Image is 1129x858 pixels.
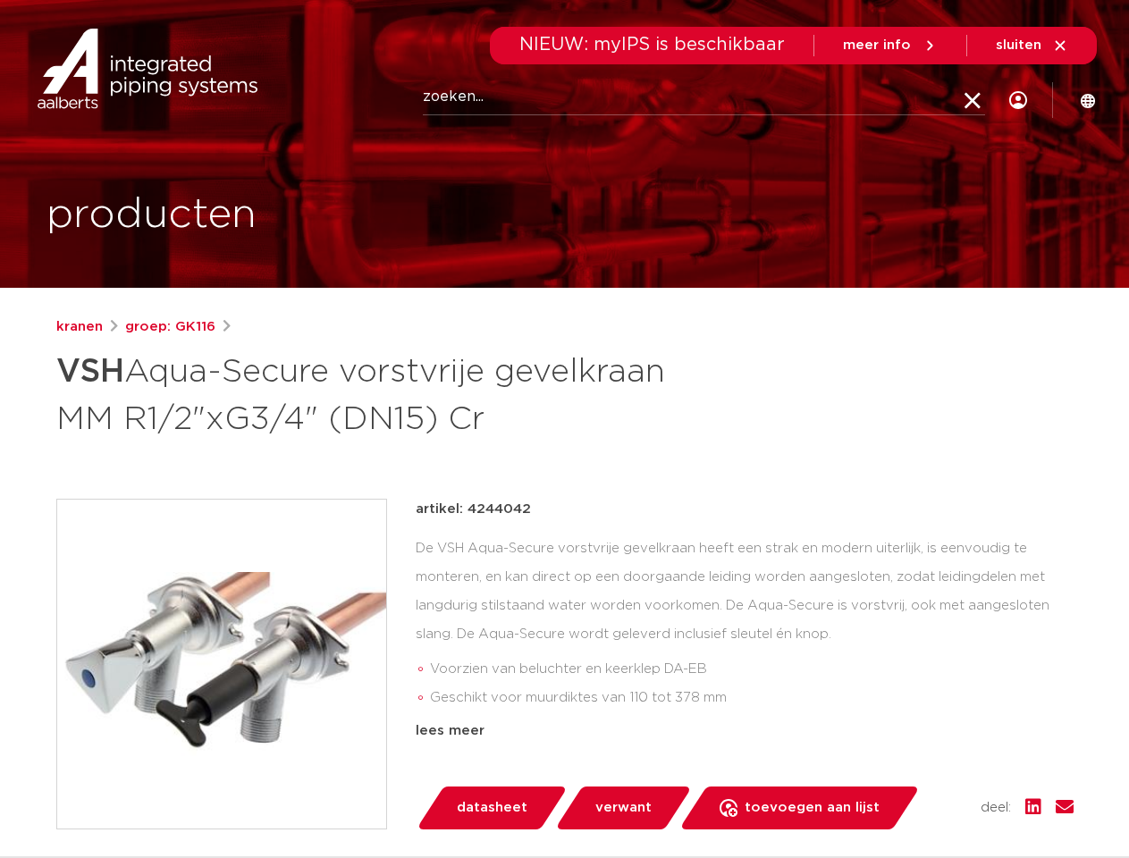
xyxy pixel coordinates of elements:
[125,316,215,338] a: groep: GK116
[430,655,1074,684] li: Voorzien van beluchter en keerklep DA-EB
[843,38,911,52] span: meer info
[56,356,124,388] strong: VSH
[416,534,1074,713] div: De VSH Aqua-Secure vorstvrije gevelkraan heeft een strak en modern uiterlijk, is eenvoudig te mon...
[56,345,728,442] h1: Aqua-Secure vorstvrije gevelkraan MM R1/2"xG3/4" (DN15) Cr
[423,80,985,115] input: zoeken...
[416,786,568,829] a: datasheet
[745,794,880,822] span: toevoegen aan lijst
[457,794,527,822] span: datasheet
[996,38,1068,54] a: sluiten
[996,38,1041,52] span: sluiten
[519,36,785,54] span: NIEUW: myIPS is beschikbaar
[56,316,103,338] a: kranen
[595,794,652,822] span: verwant
[57,500,386,829] img: Product Image for VSH Aqua-Secure vorstvrije gevelkraan MM R1/2"xG3/4" (DN15) Cr
[416,720,1074,742] div: lees meer
[416,499,531,520] p: artikel: 4244042
[46,187,257,244] h1: producten
[430,684,1074,712] li: Geschikt voor muurdiktes van 110 tot 378 mm
[981,797,1011,819] span: deel:
[554,786,692,829] a: verwant
[843,38,938,54] a: meer info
